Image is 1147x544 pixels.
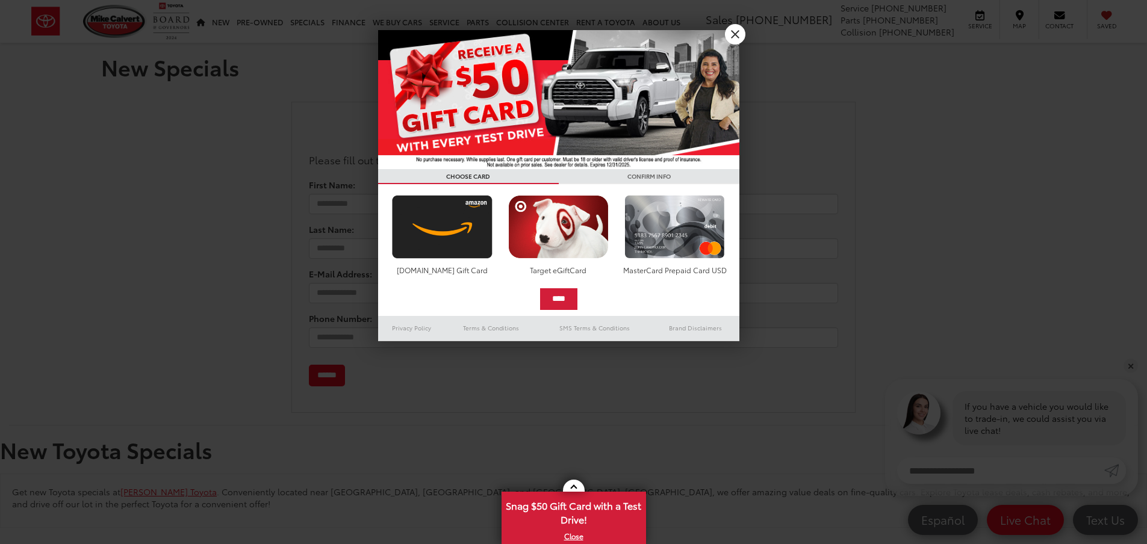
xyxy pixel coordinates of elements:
[621,195,728,259] img: mastercard.png
[505,265,612,275] div: Target eGiftCard
[445,321,537,335] a: Terms & Conditions
[559,169,739,184] h3: CONFIRM INFO
[378,30,739,169] img: 55838_top_625864.jpg
[389,265,496,275] div: [DOMAIN_NAME] Gift Card
[378,321,446,335] a: Privacy Policy
[505,195,612,259] img: targetcard.png
[621,265,728,275] div: MasterCard Prepaid Card USD
[503,493,645,530] span: Snag $50 Gift Card with a Test Drive!
[538,321,651,335] a: SMS Terms & Conditions
[651,321,739,335] a: Brand Disclaimers
[378,169,559,184] h3: CHOOSE CARD
[389,195,496,259] img: amazoncard.png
